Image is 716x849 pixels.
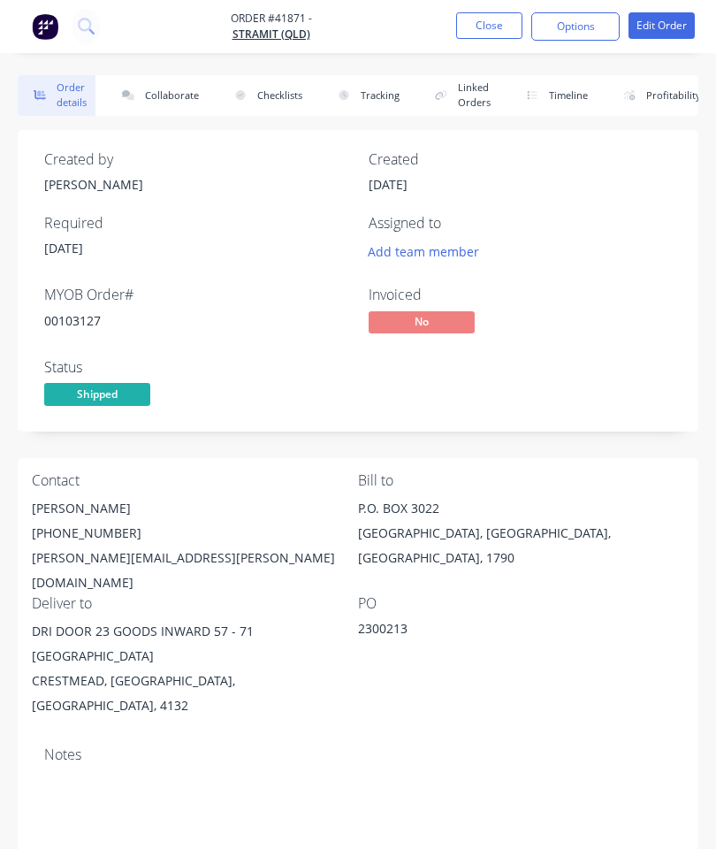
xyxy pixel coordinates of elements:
span: No [369,311,475,333]
span: Shipped [44,383,150,405]
div: P.O. BOX 3022 [358,496,684,521]
span: [DATE] [369,176,408,193]
div: Required [44,215,347,232]
div: DRI DOOR 23 GOODS INWARD 57 - 71 [GEOGRAPHIC_DATA] [32,619,358,669]
div: [PERSON_NAME][EMAIL_ADDRESS][PERSON_NAME][DOMAIN_NAME] [32,546,358,595]
div: PO [358,595,684,612]
button: Timeline [510,75,597,116]
a: Stramit (QLD) [231,27,312,42]
span: Order #41871 - [231,11,312,27]
button: Add team member [359,239,489,263]
div: 00103127 [44,311,347,330]
div: Invoiced [369,287,672,303]
button: Options [531,12,620,41]
img: Factory [32,13,58,40]
div: P.O. BOX 3022[GEOGRAPHIC_DATA], [GEOGRAPHIC_DATA], [GEOGRAPHIC_DATA], 1790 [358,496,684,570]
div: [PERSON_NAME] [44,175,347,194]
div: Contact [32,472,358,489]
div: MYOB Order # [44,287,347,303]
button: Collaborate [106,75,208,116]
div: Notes [44,746,672,763]
div: Created [369,151,672,168]
div: Status [44,359,347,376]
div: 2300213 [358,619,579,644]
div: Created by [44,151,347,168]
div: Bill to [358,472,684,489]
button: Order details [18,75,95,116]
button: Linked Orders [419,75,499,116]
div: CRESTMEAD, [GEOGRAPHIC_DATA], [GEOGRAPHIC_DATA], 4132 [32,669,358,718]
div: [GEOGRAPHIC_DATA], [GEOGRAPHIC_DATA], [GEOGRAPHIC_DATA], 1790 [358,521,684,570]
button: Shipped [44,383,150,409]
button: Close [456,12,522,39]
button: Profitability [607,75,710,116]
button: Edit Order [628,12,695,39]
span: [DATE] [44,240,83,256]
div: [PHONE_NUMBER] [32,521,358,546]
button: Tracking [322,75,408,116]
div: DRI DOOR 23 GOODS INWARD 57 - 71 [GEOGRAPHIC_DATA]CRESTMEAD, [GEOGRAPHIC_DATA], [GEOGRAPHIC_DATA]... [32,619,358,718]
div: [PERSON_NAME][PHONE_NUMBER][PERSON_NAME][EMAIL_ADDRESS][PERSON_NAME][DOMAIN_NAME] [32,496,358,595]
div: Deliver to [32,595,358,612]
div: Assigned to [369,215,672,232]
button: Add team member [369,239,489,263]
button: Checklists [218,75,311,116]
div: [PERSON_NAME] [32,496,358,521]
